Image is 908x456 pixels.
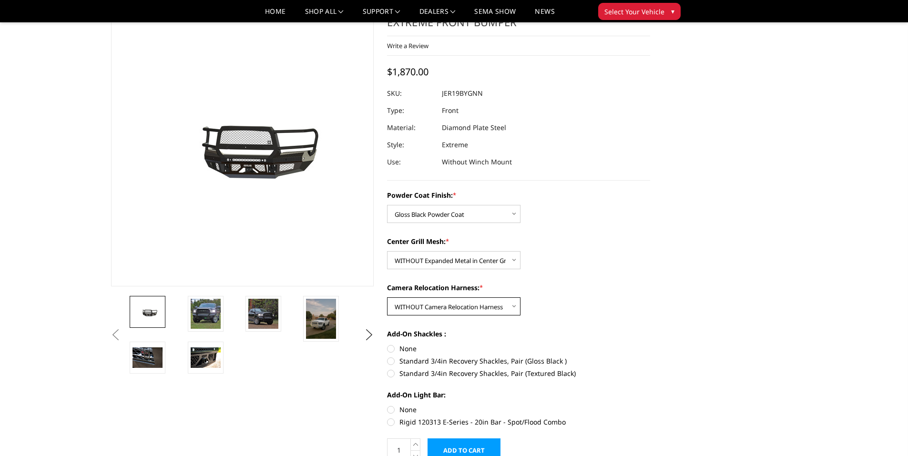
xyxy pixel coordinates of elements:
[598,3,681,20] button: Select Your Vehicle
[305,8,344,22] a: shop all
[363,8,400,22] a: Support
[604,7,664,17] span: Select Your Vehicle
[387,136,435,153] dt: Style:
[419,8,456,22] a: Dealers
[387,283,650,293] label: Camera Relocation Harness:
[133,347,163,367] img: 2019-2025 Ram 2500-3500 - FT Series - Extreme Front Bumper
[387,85,435,102] dt: SKU:
[442,102,459,119] dd: Front
[387,417,650,427] label: Rigid 120313 E-Series - 20in Bar - Spot/Flood Combo
[111,0,374,286] a: 2019-2025 Ram 2500-3500 - FT Series - Extreme Front Bumper
[191,299,221,329] img: 2019-2025 Ram 2500-3500 - FT Series - Extreme Front Bumper
[387,344,650,354] label: None
[387,356,650,366] label: Standard 3/4in Recovery Shackles, Pair (Gloss Black )
[265,8,286,22] a: Home
[387,368,650,378] label: Standard 3/4in Recovery Shackles, Pair (Textured Black)
[442,136,468,153] dd: Extreme
[387,236,650,246] label: Center Grill Mesh:
[387,329,650,339] label: Add-On Shackles :
[442,119,506,136] dd: Diamond Plate Steel
[535,8,554,22] a: News
[860,410,908,456] iframe: Chat Widget
[387,153,435,171] dt: Use:
[387,119,435,136] dt: Material:
[671,6,674,16] span: ▾
[442,153,512,171] dd: Without Winch Mount
[387,102,435,119] dt: Type:
[387,405,650,415] label: None
[133,305,163,319] img: 2019-2025 Ram 2500-3500 - FT Series - Extreme Front Bumper
[306,299,336,339] img: 2019-2025 Ram 2500-3500 - FT Series - Extreme Front Bumper
[387,41,428,50] a: Write a Review
[362,328,376,342] button: Next
[442,85,483,102] dd: JER19BYGNN
[109,328,123,342] button: Previous
[387,190,650,200] label: Powder Coat Finish:
[474,8,516,22] a: SEMA Show
[387,390,650,400] label: Add-On Light Bar:
[191,347,221,367] img: 2019-2025 Ram 2500-3500 - FT Series - Extreme Front Bumper
[387,65,428,78] span: $1,870.00
[248,299,278,329] img: 2019-2025 Ram 2500-3500 - FT Series - Extreme Front Bumper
